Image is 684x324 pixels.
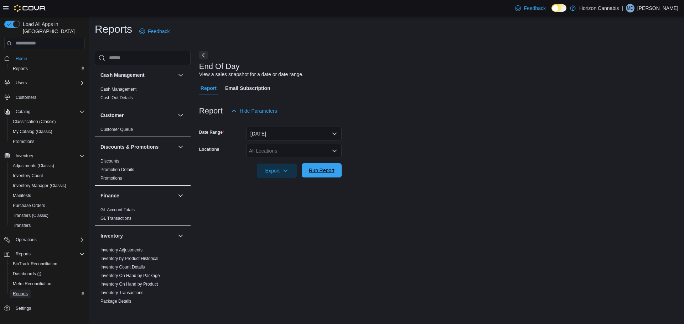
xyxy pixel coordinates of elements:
[10,270,44,278] a: Dashboards
[100,87,136,92] a: Cash Management
[100,95,133,100] a: Cash Out Details
[10,137,37,146] a: Promotions
[176,191,185,200] button: Finance
[148,28,170,35] span: Feedback
[10,181,85,190] span: Inventory Manager (Classic)
[16,56,27,62] span: Home
[10,191,34,200] a: Manifests
[7,269,88,279] a: Dashboards
[10,290,31,298] a: Reports
[100,112,175,119] button: Customer
[13,93,39,102] a: Customers
[13,213,48,218] span: Transfers (Classic)
[7,137,88,147] button: Promotions
[13,66,28,71] span: Reports
[10,191,85,200] span: Manifests
[100,167,134,172] a: Promotion Details
[240,107,277,115] span: Hide Parameters
[16,251,31,257] span: Reports
[100,143,175,150] button: Discounts & Promotions
[1,303,88,313] button: Settings
[100,143,159,150] h3: Discounts & Promotions
[199,107,223,115] h3: Report
[13,152,85,160] span: Inventory
[100,112,124,119] h3: Customer
[10,171,46,180] a: Inventory Count
[7,289,88,299] button: Reports
[246,127,342,141] button: [DATE]
[13,250,85,258] span: Reports
[1,235,88,245] button: Operations
[7,221,88,230] button: Transfers
[626,4,634,12] div: Morgan Dean
[100,232,175,239] button: Inventory
[228,104,280,118] button: Hide Parameters
[10,64,31,73] a: Reports
[10,64,85,73] span: Reports
[13,79,85,87] span: Users
[100,256,159,261] span: Inventory by Product Historical
[100,175,122,181] span: Promotions
[95,85,191,105] div: Cash Management
[13,129,52,134] span: My Catalog (Classic)
[10,211,51,220] a: Transfers (Classic)
[10,211,85,220] span: Transfers (Classic)
[136,24,172,38] a: Feedback
[100,290,144,296] span: Inventory Transactions
[10,181,69,190] a: Inventory Manager (Classic)
[13,54,85,63] span: Home
[100,248,142,253] a: Inventory Adjustments
[225,81,270,95] span: Email Subscription
[13,261,57,267] span: BioTrack Reconciliation
[13,223,31,228] span: Transfers
[13,235,40,244] button: Operations
[176,71,185,79] button: Cash Management
[10,270,85,278] span: Dashboards
[100,281,158,287] span: Inventory On Hand by Product
[13,173,43,179] span: Inventory Count
[13,281,51,287] span: Metrc Reconciliation
[1,249,88,259] button: Reports
[16,237,37,243] span: Operations
[100,273,160,278] a: Inventory On Hand by Package
[199,147,219,152] label: Locations
[100,127,133,132] a: Customer Queue
[100,216,131,221] a: GL Transactions
[13,250,33,258] button: Reports
[20,21,85,35] span: Load All Apps in [GEOGRAPHIC_DATA]
[7,127,88,137] button: My Catalog (Classic)
[100,232,123,239] h3: Inventory
[100,159,119,164] a: Discounts
[1,78,88,88] button: Users
[16,80,27,86] span: Users
[524,5,545,12] span: Feedback
[176,232,185,240] button: Inventory
[13,291,28,297] span: Reports
[100,207,135,212] a: GL Account Totals
[199,51,208,59] button: Next
[1,151,88,161] button: Inventory
[309,167,335,174] span: Run Report
[13,163,54,169] span: Adjustments (Classic)
[100,290,144,295] a: Inventory Transactions
[100,167,134,172] span: Promotion Details
[199,62,240,71] h3: End Of Day
[100,265,145,270] a: Inventory Count Details
[10,280,85,288] span: Metrc Reconciliation
[100,71,175,79] button: Cash Management
[10,171,85,180] span: Inventory Count
[100,207,135,213] span: GL Account Totals
[13,119,56,124] span: Classification (Classic)
[13,235,85,244] span: Operations
[7,201,88,211] button: Purchase Orders
[176,143,185,151] button: Discounts & Promotions
[13,139,35,144] span: Promotions
[16,109,30,115] span: Catalog
[100,95,133,101] span: Cash Out Details
[10,260,85,268] span: BioTrack Reconciliation
[13,304,85,313] span: Settings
